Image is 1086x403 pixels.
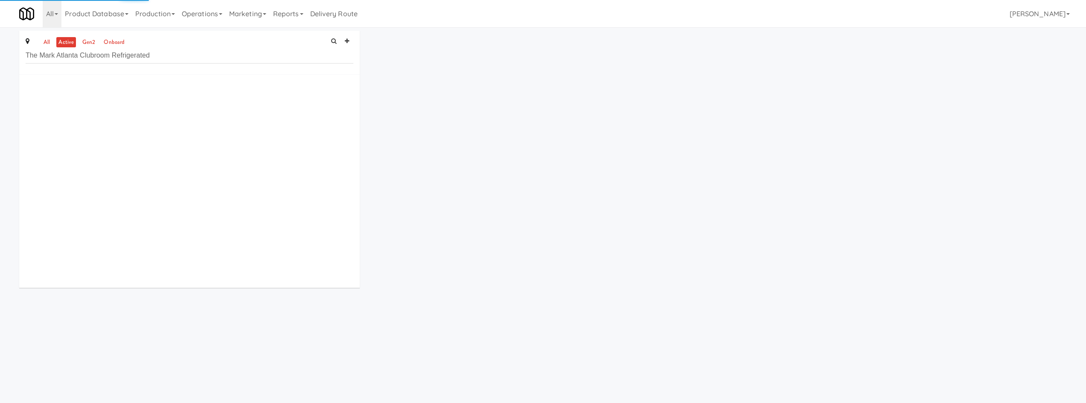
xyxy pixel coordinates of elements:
a: gen2 [80,37,97,48]
input: Search site [26,48,353,64]
a: all [41,37,52,48]
a: active [56,37,76,48]
a: onboard [102,37,127,48]
img: Micromart [19,6,34,21]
